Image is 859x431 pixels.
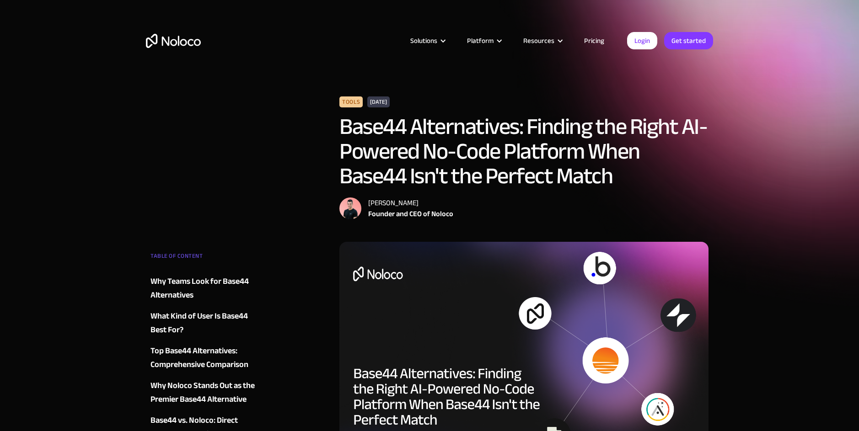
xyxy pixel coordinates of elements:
a: Pricing [573,35,616,47]
div: TABLE OF CONTENT [150,249,261,267]
div: Founder and CEO of Noloco [368,208,453,219]
div: Tools [339,96,363,107]
div: Resources [523,35,554,47]
a: Why Noloco Stands Out as the Premier Base44 Alternative [150,379,261,406]
a: What Kind of User Is Base44 Best For? [150,309,261,337]
h1: Base44 Alternatives: Finding the Right AI-Powered No-Code Platform When Base44 Isn't the Perfect ... [339,114,709,188]
a: Login [627,32,657,49]
a: Why Teams Look for Base44 Alternatives [150,275,261,302]
div: [PERSON_NAME] [368,197,453,208]
a: home [146,34,201,48]
div: Platform [467,35,494,47]
a: Get started [664,32,713,49]
div: Resources [512,35,573,47]
a: Top Base44 Alternatives: Comprehensive Comparison [150,344,261,372]
div: Solutions [410,35,437,47]
div: Platform [456,35,512,47]
div: Solutions [399,35,456,47]
div: [DATE] [368,96,390,107]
